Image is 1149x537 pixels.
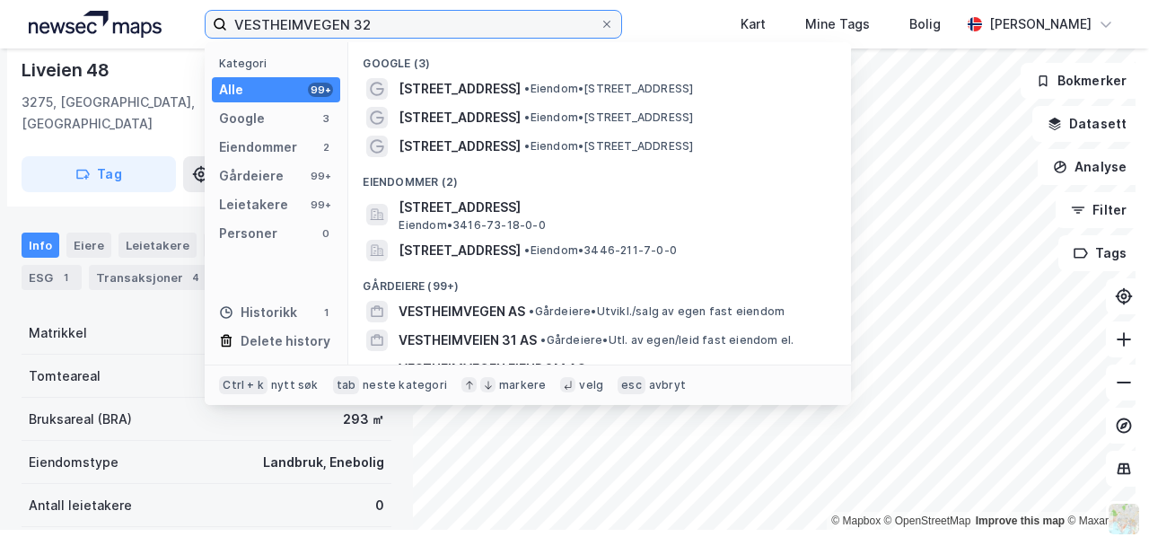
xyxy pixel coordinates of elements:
[219,108,265,129] div: Google
[308,198,333,212] div: 99+
[831,515,881,527] a: Mapbox
[319,111,333,126] div: 3
[22,56,113,84] div: Liveien 48
[1021,63,1142,99] button: Bokmerker
[219,223,277,244] div: Personer
[22,156,176,192] button: Tag
[187,268,205,286] div: 4
[524,139,530,153] span: •
[219,79,243,101] div: Alle
[363,378,447,392] div: neste kategori
[1038,149,1142,185] button: Analyse
[118,233,197,258] div: Leietakere
[219,136,297,158] div: Eiendommer
[29,11,162,38] img: logo.a4113a55bc3d86da70a041830d287a7e.svg
[319,226,333,241] div: 0
[348,265,851,297] div: Gårdeiere (99+)
[540,333,546,347] span: •
[271,378,319,392] div: nytt søk
[29,452,118,473] div: Eiendomstype
[579,378,603,392] div: velg
[22,265,82,290] div: ESG
[909,13,941,35] div: Bolig
[1059,451,1149,537] div: Kontrollprogram for chat
[399,330,537,351] span: VESTHEIMVEIEN 31 AS
[524,139,693,154] span: Eiendom • [STREET_ADDRESS]
[219,165,284,187] div: Gårdeiere
[343,409,384,430] div: 293 ㎡
[524,110,693,125] span: Eiendom • [STREET_ADDRESS]
[22,92,319,135] div: 3275, [GEOGRAPHIC_DATA], [GEOGRAPHIC_DATA]
[649,378,686,392] div: avbryt
[989,13,1092,35] div: [PERSON_NAME]
[399,240,521,261] span: [STREET_ADDRESS]
[219,194,288,216] div: Leietakere
[524,82,530,95] span: •
[884,515,971,527] a: OpenStreetMap
[204,233,271,258] div: Datasett
[618,376,645,394] div: esc
[219,302,297,323] div: Historikk
[29,322,87,344] div: Matrikkel
[399,301,525,322] span: VESTHEIMVEGEN AS
[499,378,546,392] div: markere
[976,515,1065,527] a: Improve this map
[1058,235,1142,271] button: Tags
[29,495,132,516] div: Antall leietakere
[741,13,766,35] div: Kart
[348,42,851,75] div: Google (3)
[540,333,794,348] span: Gårdeiere • Utl. av egen/leid fast eiendom el.
[241,330,330,352] div: Delete history
[399,218,545,233] span: Eiendom • 3416-73-18-0-0
[524,110,530,124] span: •
[524,243,677,258] span: Eiendom • 3446-211-7-0-0
[399,358,829,380] span: VESTHEIMVEGEN EIENDOM AS
[263,452,384,473] div: Landbruk, Enebolig
[805,13,870,35] div: Mine Tags
[227,11,600,38] input: Søk på adresse, matrikkel, gårdeiere, leietakere eller personer
[66,233,111,258] div: Eiere
[399,197,829,218] span: [STREET_ADDRESS]
[57,268,75,286] div: 1
[529,304,534,318] span: •
[319,140,333,154] div: 2
[319,305,333,320] div: 1
[399,78,521,100] span: [STREET_ADDRESS]
[1032,106,1142,142] button: Datasett
[529,304,785,319] span: Gårdeiere • Utvikl./salg av egen fast eiendom
[1059,451,1149,537] iframe: Chat Widget
[29,409,132,430] div: Bruksareal (BRA)
[399,136,521,157] span: [STREET_ADDRESS]
[22,233,59,258] div: Info
[1056,192,1142,228] button: Filter
[348,161,851,193] div: Eiendommer (2)
[219,57,340,70] div: Kategori
[219,376,268,394] div: Ctrl + k
[89,265,212,290] div: Transaksjoner
[308,83,333,97] div: 99+
[333,376,360,394] div: tab
[524,243,530,257] span: •
[399,107,521,128] span: [STREET_ADDRESS]
[29,365,101,387] div: Tomteareal
[308,169,333,183] div: 99+
[524,82,693,96] span: Eiendom • [STREET_ADDRESS]
[375,495,384,516] div: 0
